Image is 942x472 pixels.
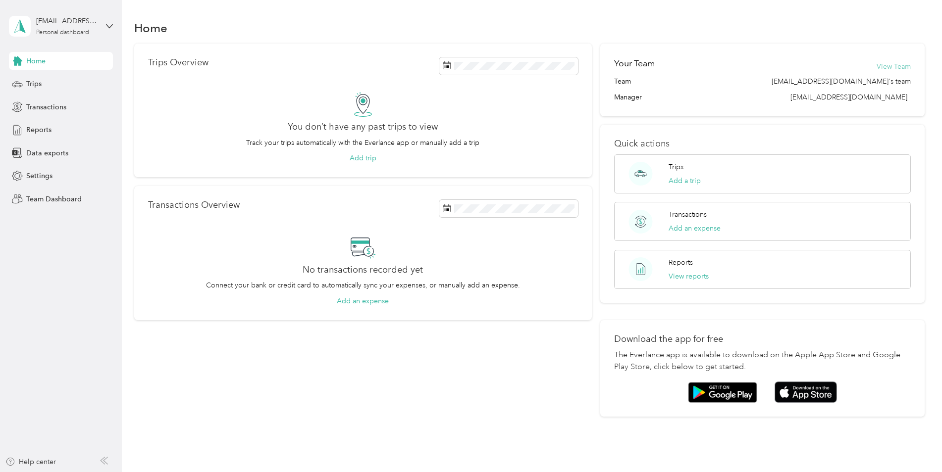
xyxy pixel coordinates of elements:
[669,162,683,172] p: Trips
[26,56,46,66] span: Home
[669,209,707,220] p: Transactions
[790,93,907,101] span: [EMAIL_ADDRESS][DOMAIN_NAME]
[36,30,89,36] div: Personal dashboard
[669,257,693,268] p: Reports
[26,171,52,181] span: Settings
[26,102,66,112] span: Transactions
[614,139,911,149] p: Quick actions
[26,148,68,158] span: Data exports
[887,417,942,472] iframe: Everlance-gr Chat Button Frame
[877,61,911,72] button: View Team
[26,125,52,135] span: Reports
[775,381,837,403] img: App store
[350,153,376,163] button: Add trip
[26,194,82,204] span: Team Dashboard
[36,16,98,26] div: [EMAIL_ADDRESS][DOMAIN_NAME]
[246,138,479,148] p: Track your trips automatically with the Everlance app or manually add a trip
[206,280,520,290] p: Connect your bank or credit card to automatically sync your expenses, or manually add an expense.
[614,76,631,87] span: Team
[337,296,389,306] button: Add an expense
[26,79,42,89] span: Trips
[614,92,642,102] span: Manager
[669,271,709,282] button: View reports
[5,457,56,467] button: Help center
[148,57,209,68] p: Trips Overview
[669,223,721,234] button: Add an expense
[614,349,911,373] p: The Everlance app is available to download on the Apple App Store and Google Play Store, click be...
[772,76,911,87] span: [EMAIL_ADDRESS][DOMAIN_NAME]'s team
[614,57,655,70] h2: Your Team
[288,122,438,132] h2: You don’t have any past trips to view
[303,265,423,275] h2: No transactions recorded yet
[134,23,167,33] h1: Home
[148,200,240,210] p: Transactions Overview
[614,334,911,344] p: Download the app for free
[688,382,757,403] img: Google play
[669,176,701,186] button: Add a trip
